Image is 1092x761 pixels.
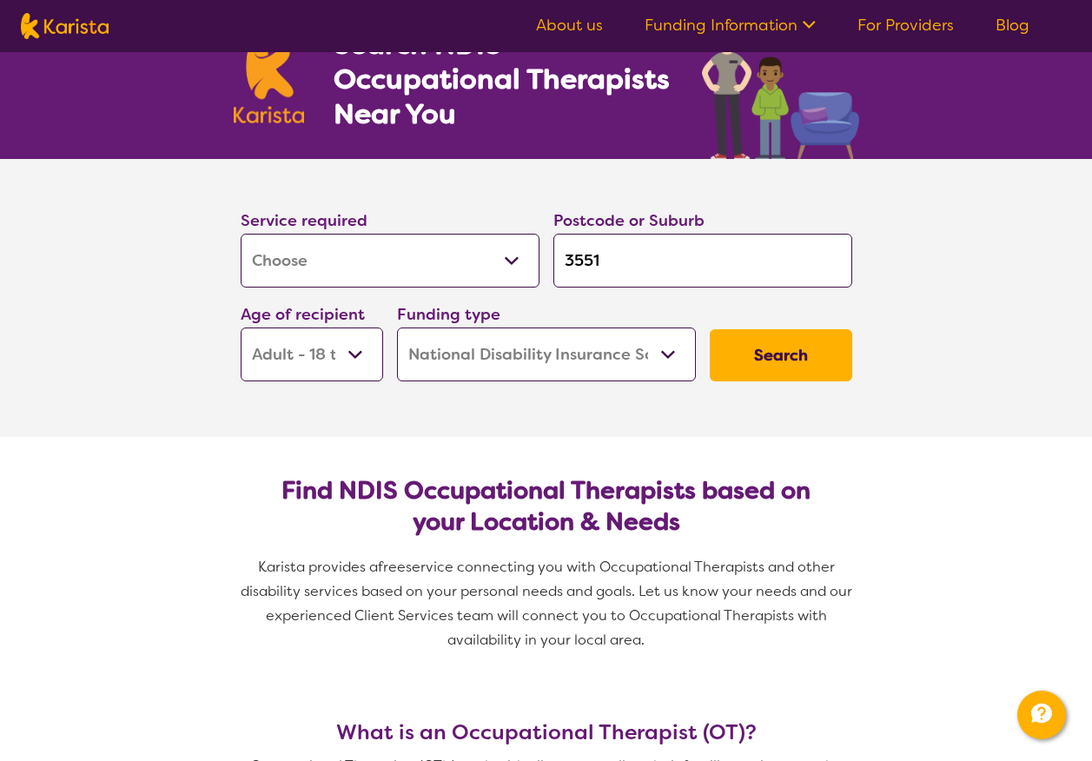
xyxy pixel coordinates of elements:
[241,304,365,325] label: Age of recipient
[702,7,859,159] img: occupational-therapy
[258,558,378,576] span: Karista provides a
[1017,691,1066,739] button: Channel Menu
[553,210,705,231] label: Postcode or Suburb
[241,558,856,649] span: service connecting you with Occupational Therapists and other disability services based on your p...
[996,15,1029,36] a: Blog
[536,15,603,36] a: About us
[234,30,305,123] img: Karista logo
[21,13,109,39] img: Karista logo
[857,15,954,36] a: For Providers
[334,27,672,131] h1: Search NDIS Occupational Therapists Near You
[241,210,367,231] label: Service required
[255,475,838,538] h2: Find NDIS Occupational Therapists based on your Location & Needs
[234,720,859,744] h3: What is an Occupational Therapist (OT)?
[397,304,500,325] label: Funding type
[710,329,852,381] button: Search
[378,558,406,576] span: free
[553,234,852,288] input: Type
[645,15,816,36] a: Funding Information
